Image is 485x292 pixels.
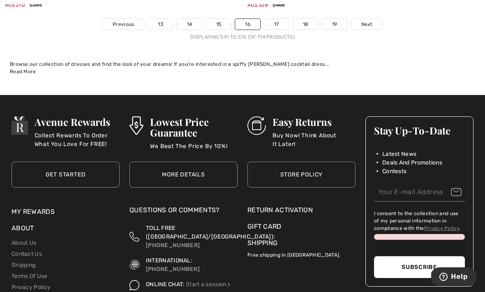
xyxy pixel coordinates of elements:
span: Next [361,21,372,28]
h3: Lowest Price Guarantee [150,116,238,138]
p: Free shipping in [GEOGRAPHIC_DATA]. [247,248,356,259]
a: 17 [264,19,289,30]
img: Online Chat [129,280,139,290]
a: About Us [12,239,36,246]
span: TOLL FREE ([GEOGRAPHIC_DATA]/[GEOGRAPHIC_DATA]): [146,225,275,240]
span: Deals And Promotions [382,158,442,167]
a: Shipping [247,239,277,247]
iframe: Opens a widget where you can find more information [431,267,477,288]
a: Get Started [12,162,120,188]
span: Read More [10,69,36,74]
img: Lowest Price Guarantee [129,116,143,135]
label: I consent to the collection and use of my personal information in compliance with the . [374,210,465,232]
span: ONLINE CHAT: [146,281,185,288]
a: 16 [235,19,260,30]
img: Avenue Rewards [12,116,28,135]
a: 13 [148,19,173,30]
a: 18 [293,19,319,30]
a: 14 [177,19,202,30]
a: Next [351,19,382,30]
span: AU$ 328 [247,2,268,8]
a: [PHONE_NUMBER] [146,242,200,249]
img: Toll Free (Canada/US) [129,224,139,250]
a: More Details [129,162,238,188]
p: Buy Now! Think About It Later! [273,131,356,148]
span: $468 [273,2,285,8]
a: My Rewards [12,208,55,216]
a: Return Activation [247,205,356,215]
a: Gift Card [247,222,356,232]
a: 19 [322,19,347,30]
a: [PHONE_NUMBER] [146,266,200,273]
div: About [12,223,120,237]
span: AU$ 270 [5,2,25,8]
span: $385 [30,2,42,8]
h3: Easy Returns [273,116,356,127]
a: Previous [103,19,144,30]
a: Privacy Policy [424,225,459,231]
div: Browse our collection of dresses and find the look of your dreams! If you're interested in a spif... [10,60,475,68]
a: Store Policy [247,162,356,188]
img: Online Chat [226,282,232,287]
h3: Avenue Rewards [35,116,120,127]
a: 15 [206,19,231,30]
span: Latest News [382,150,416,158]
div: Questions or Comments? [129,205,238,219]
a: Start a session [186,281,232,288]
span: Previous [113,21,134,28]
h3: Stay Up-To-Date [374,125,465,136]
a: Shipping [12,262,35,269]
button: Subscribe [374,256,465,278]
span: INTERNATIONAL: [146,257,192,264]
img: International [129,256,139,273]
a: Privacy Policy [12,284,51,291]
p: Collect Rewards To Order What You Love For FREE! [35,131,120,148]
p: We Beat The Price By 10%! [150,142,238,158]
span: Contests [382,167,406,176]
a: Contact Us [12,250,42,257]
img: Easy Returns [247,116,266,135]
a: Terms Of Use [12,273,48,280]
input: Your E-mail Address [374,183,465,202]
